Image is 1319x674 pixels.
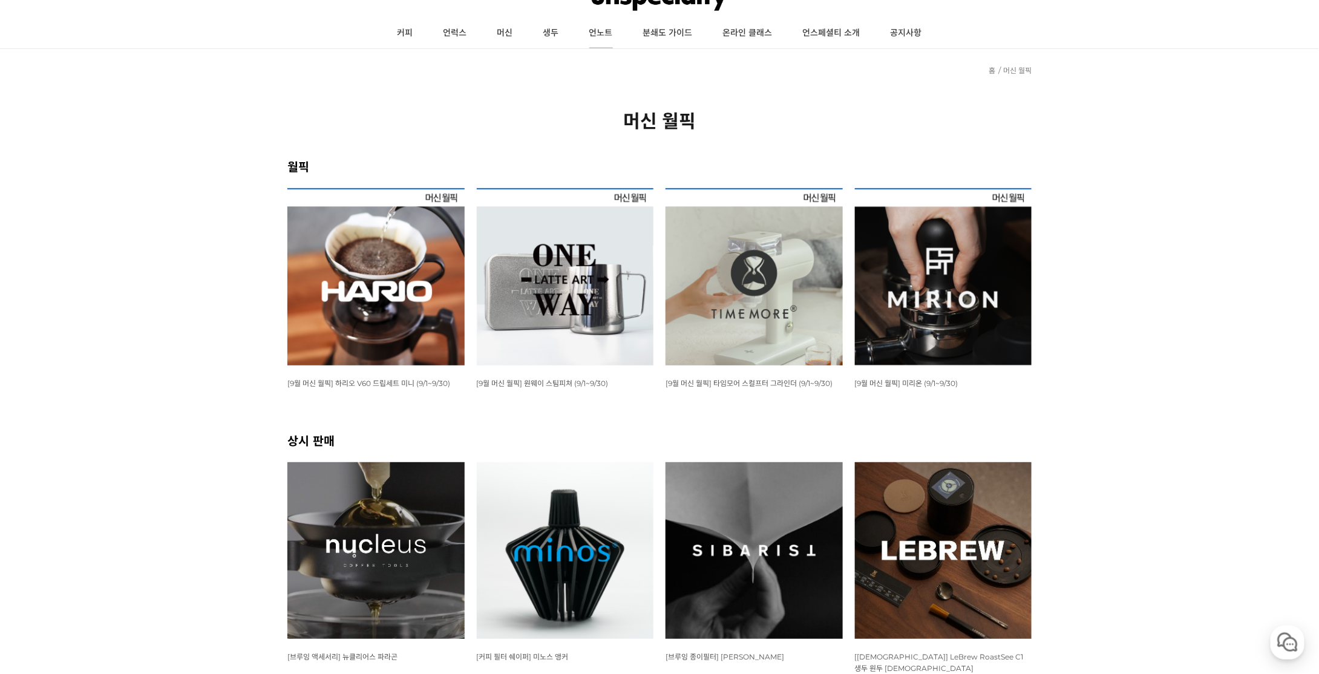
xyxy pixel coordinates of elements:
[38,402,45,411] span: 홈
[855,378,958,388] a: [9월 머신 월픽] 미리온 (9/1~9/30)
[1003,66,1032,75] a: 머신 월픽
[666,378,833,388] a: [9월 머신 월픽] 타임모어 스컬프터 그라인더 (9/1~9/30)
[528,18,574,48] a: 생두
[477,379,609,388] span: [9월 머신 월픽] 원웨이 스팀피쳐 (9/1~9/30)
[477,378,609,388] a: [9월 머신 월픽] 원웨이 스팀피쳐 (9/1~9/30)
[428,18,482,48] a: 언럭스
[156,384,232,414] a: 설정
[876,18,937,48] a: 공지사항
[477,188,654,365] img: 9월 머신 월픽 원웨이 스팀피쳐
[80,384,156,414] a: 대화
[989,66,995,75] a: 홈
[666,188,843,365] img: 9월 머신 월픽 타임모어 스컬프터
[187,402,201,411] span: 설정
[287,188,465,365] img: 9월 머신 월픽 하리오 V60 드립세트 미니
[855,379,958,388] span: [9월 머신 월픽] 미리온 (9/1~9/30)
[574,18,628,48] a: 언노트
[287,378,450,388] a: [9월 머신 월픽] 하리오 V60 드립세트 미니 (9/1~9/30)
[477,462,654,640] img: 미노스 앵커
[382,18,428,48] a: 커피
[708,18,788,48] a: 온라인 클래스
[666,652,784,661] a: [브루잉 종이필터] [PERSON_NAME]
[287,379,450,388] span: [9월 머신 월픽] 하리오 V60 드립세트 미니 (9/1~9/30)
[628,18,708,48] a: 분쇄도 가이드
[477,652,569,661] a: [커피 필터 쉐이퍼] 미노스 앵커
[4,384,80,414] a: 홈
[111,402,125,412] span: 대화
[287,157,1032,175] h2: 월픽
[788,18,876,48] a: 언스페셜티 소개
[666,462,843,640] img: 시바리스트 SIBARIST
[855,188,1032,365] img: 9월 머신 월픽 미리온
[855,462,1032,640] img: 르브루 LeBrew
[287,106,1032,133] h2: 머신 월픽
[287,652,398,661] a: [브루잉 액세서리] 뉴클리어스 파라곤
[287,431,1032,449] h2: 상시 판매
[482,18,528,48] a: 머신
[287,462,465,640] img: 뉴클리어스 파라곤
[855,652,1024,673] a: [[DEMOGRAPHIC_DATA]] LeBrew RoastSee C1 생두 원두 [DEMOGRAPHIC_DATA]
[666,379,833,388] span: [9월 머신 월픽] 타임모어 스컬프터 그라인더 (9/1~9/30)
